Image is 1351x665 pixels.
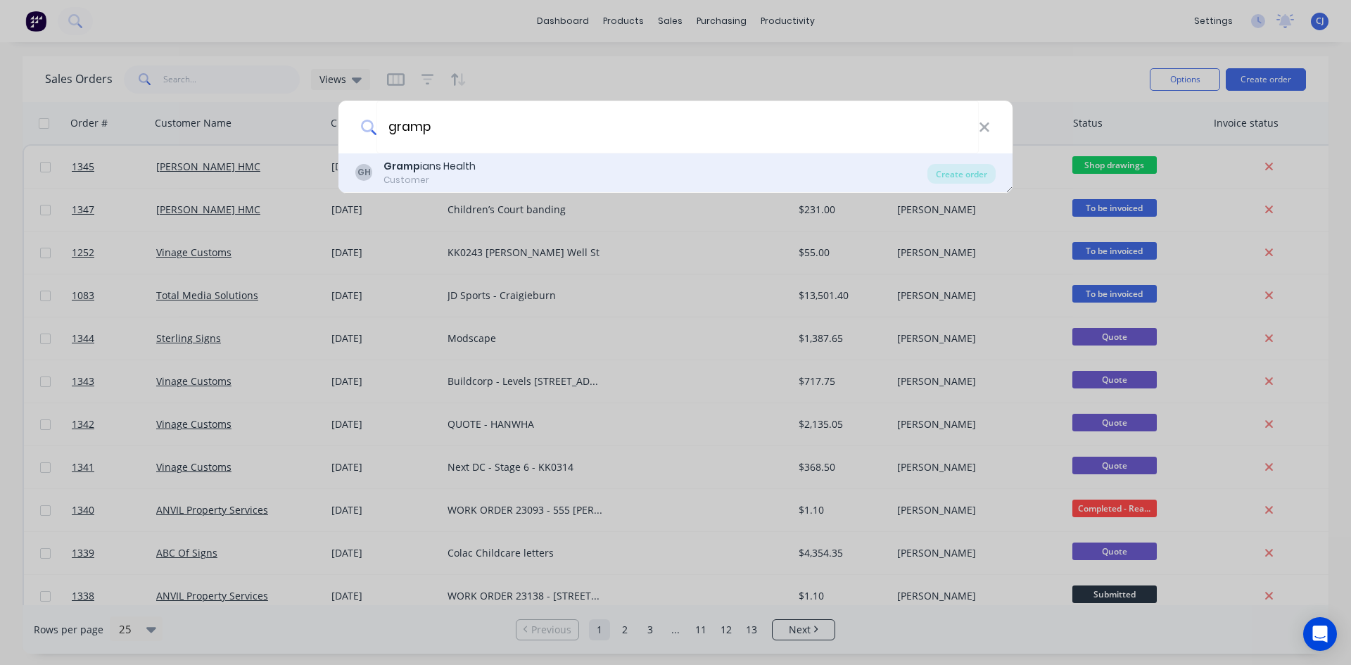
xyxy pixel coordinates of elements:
[376,101,979,153] input: Enter a customer name to create a new order...
[927,164,996,184] div: Create order
[355,164,372,181] div: GH
[383,174,476,186] div: Customer
[383,159,420,173] b: Gramp
[1303,617,1337,651] div: Open Intercom Messenger
[383,159,476,174] div: ians Health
